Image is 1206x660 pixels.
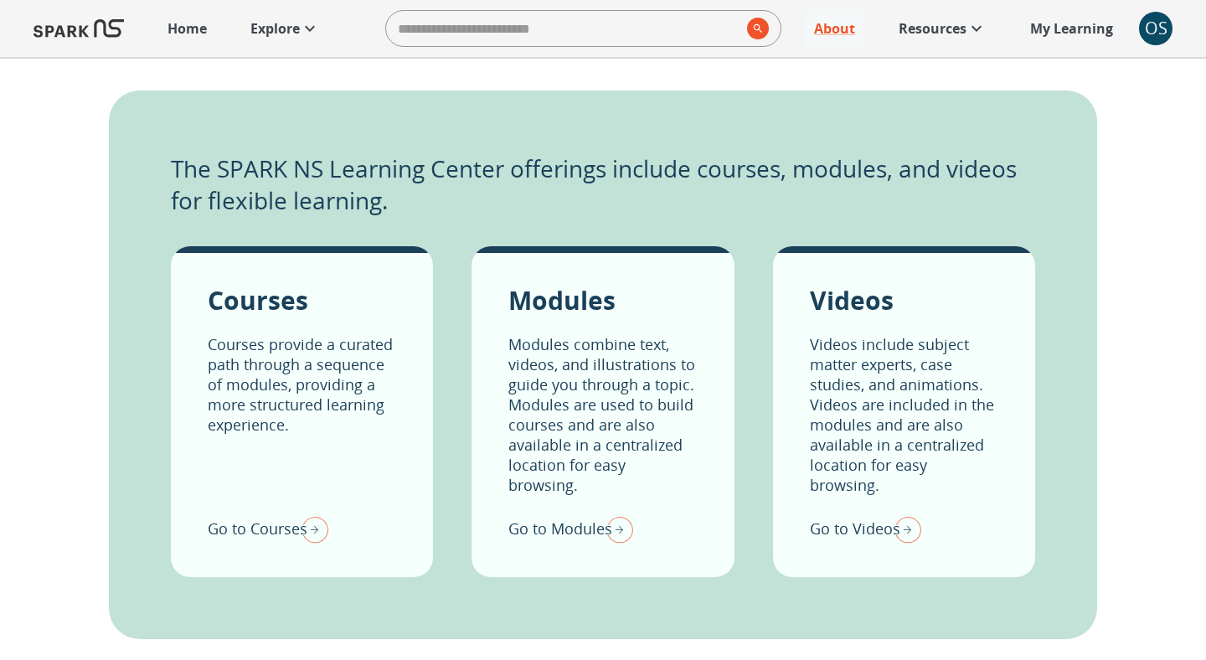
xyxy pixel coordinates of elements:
a: Explore [242,10,328,47]
div: OS [1139,12,1172,45]
img: Logo of SPARK at Stanford [33,8,124,49]
p: Courses provide a curated path through a sequence of modules, providing a more structured learnin... [208,334,396,495]
div: Go to Courses [208,512,328,547]
p: Home [167,18,207,39]
a: Resources [890,10,995,47]
p: Videos include subject matter experts, case studies, and animations. Videos are included in the m... [810,334,998,495]
p: Videos [810,283,894,317]
a: About [806,10,863,47]
a: My Learning [1022,10,1122,47]
p: Resources [899,18,966,39]
img: right arrow [600,512,633,547]
div: Go to Videos [810,512,921,547]
img: right arrow [888,512,921,547]
button: account of current user [1139,12,1172,45]
div: Go to Modules [508,512,633,547]
p: About [814,18,855,39]
p: Modules combine text, videos, and illustrations to guide you through a topic. Modules are used to... [508,334,697,495]
img: right arrow [295,512,328,547]
p: My Learning [1030,18,1113,39]
p: Courses [208,283,308,317]
button: search [740,11,769,46]
p: Explore [250,18,300,39]
p: Go to Modules [508,518,612,540]
p: Go to Videos [810,518,900,540]
p: The SPARK NS Learning Center offerings include courses, modules, and videos for flexible learning. [171,152,1035,216]
a: Home [159,10,215,47]
p: Modules [508,283,616,317]
p: Go to Courses [208,518,307,540]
